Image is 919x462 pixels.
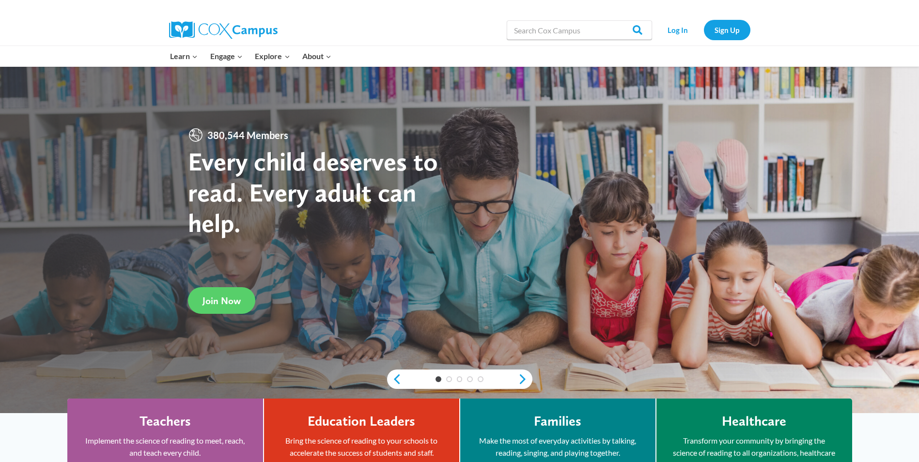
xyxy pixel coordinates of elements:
[255,50,290,62] span: Explore
[446,376,452,382] a: 2
[202,295,241,307] span: Join Now
[436,376,441,382] a: 1
[387,370,532,389] div: content slider buttons
[82,434,249,459] p: Implement the science of reading to meet, reach, and teach every child.
[210,50,243,62] span: Engage
[657,20,699,40] a: Log In
[518,373,532,385] a: next
[308,413,415,430] h4: Education Leaders
[457,376,463,382] a: 3
[170,50,198,62] span: Learn
[188,146,438,238] strong: Every child deserves to read. Every adult can help.
[507,20,652,40] input: Search Cox Campus
[657,20,750,40] nav: Secondary Navigation
[475,434,641,459] p: Make the most of everyday activities by talking, reading, singing, and playing together.
[169,21,278,39] img: Cox Campus
[164,46,338,66] nav: Primary Navigation
[203,127,292,143] span: 380,544 Members
[534,413,581,430] h4: Families
[722,413,786,430] h4: Healthcare
[467,376,473,382] a: 4
[188,287,255,314] a: Join Now
[387,373,402,385] a: previous
[279,434,445,459] p: Bring the science of reading to your schools to accelerate the success of students and staff.
[302,50,331,62] span: About
[478,376,483,382] a: 5
[140,413,191,430] h4: Teachers
[704,20,750,40] a: Sign Up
